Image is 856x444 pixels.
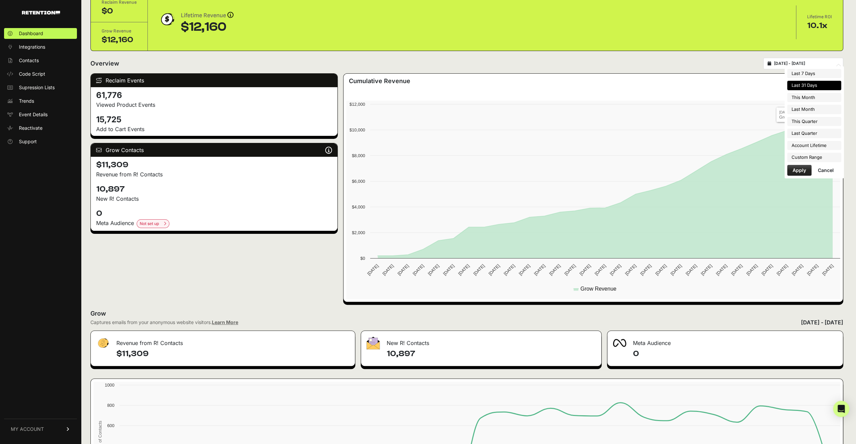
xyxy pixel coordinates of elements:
[4,96,77,106] a: Trends
[503,263,516,276] text: [DATE]
[387,348,596,359] h4: 10,897
[580,286,616,292] text: Grow Revenue
[349,76,410,86] h3: Cumulative Revenue
[22,11,60,15] img: Retention.com
[548,263,561,276] text: [DATE]
[4,28,77,39] a: Dashboard
[91,74,337,87] div: Reclaim Events
[96,114,332,125] h4: 15,725
[787,141,841,150] li: Account Lifetime
[181,11,233,20] div: Lifetime Revenue
[4,69,77,79] a: Code Script
[730,263,743,276] text: [DATE]
[700,263,713,276] text: [DATE]
[381,263,394,276] text: [DATE]
[102,6,137,17] div: $0
[593,263,607,276] text: [DATE]
[578,263,591,276] text: [DATE]
[488,263,501,276] text: [DATE]
[91,143,337,157] div: Grow Contacts
[787,93,841,102] li: This Month
[624,263,637,276] text: [DATE]
[533,263,546,276] text: [DATE]
[96,125,332,133] p: Add to Cart Events
[352,153,365,158] text: $8,000
[4,123,77,133] a: Reactivate
[669,263,683,276] text: [DATE]
[159,11,175,28] img: dollar-coin-05c43ed7efb7bc0c12610022525b4bbbb207c7efeef5aecc26f025e68dcafac9.png
[787,129,841,138] li: Last Quarter
[412,263,425,276] text: [DATE]
[613,339,626,347] img: fa-meta-2f981b61bb99beabf952f7030308934f19ce035c18b003e963880cc3fabeebb7.png
[19,71,45,77] span: Code Script
[563,263,576,276] text: [DATE]
[90,59,119,68] h2: Overview
[102,34,137,45] div: $12,160
[181,20,233,34] div: $12,160
[19,138,37,145] span: Support
[801,318,843,326] div: [DATE] - [DATE]
[19,84,55,91] span: Supression Lists
[91,331,355,351] div: Revenue from R! Contacts
[457,263,470,276] text: [DATE]
[518,263,531,276] text: [DATE]
[776,263,789,276] text: [DATE]
[4,82,77,93] a: Supression Lists
[350,102,365,107] text: $12,000
[102,28,137,34] div: Grow Revenue
[96,101,332,109] p: Viewed Product Events
[116,348,350,359] h4: $11,309
[787,105,841,114] li: Last Month
[761,263,774,276] text: [DATE]
[96,208,332,219] h4: 0
[4,136,77,147] a: Support
[105,383,114,388] text: 1000
[19,125,43,131] span: Reactivate
[806,263,819,276] text: [DATE]
[442,263,455,276] text: [DATE]
[4,419,77,439] a: MY ACCOUNT
[107,423,114,428] text: 600
[11,426,44,433] span: MY ACCOUNT
[361,331,601,351] div: New R! Contacts
[19,30,43,37] span: Dashboard
[633,348,837,359] h4: 0
[396,263,410,276] text: [DATE]
[639,263,652,276] text: [DATE]
[715,263,728,276] text: [DATE]
[807,20,832,31] div: 10.1x
[833,401,849,417] div: Open Intercom Messenger
[366,337,380,349] img: fa-envelope-19ae18322b30453b285274b1b8af3d052b27d846a4fbe8435d1a52b978f639a2.png
[352,179,365,184] text: $6,000
[654,263,667,276] text: [DATE]
[96,170,332,178] p: Revenue from R! Contacts
[4,55,77,66] a: Contacts
[791,263,804,276] text: [DATE]
[96,337,110,350] img: fa-dollar-13500eef13a19c4ab2b9ed9ad552e47b0d9fc28b02b83b90ba0e00f96d6372e9.png
[360,256,365,261] text: $0
[366,263,379,276] text: [DATE]
[19,98,34,104] span: Trends
[607,331,843,351] div: Meta Audience
[812,165,839,176] button: Cancel
[787,117,841,126] li: This Quarter
[212,319,238,325] a: Learn More
[745,263,758,276] text: [DATE]
[19,111,48,118] span: Event Details
[96,219,332,228] div: Meta Audience
[787,69,841,78] li: Last 7 Days
[352,204,365,209] text: $4,000
[472,263,486,276] text: [DATE]
[821,263,834,276] text: [DATE]
[4,42,77,52] a: Integrations
[96,90,332,101] h4: 61,776
[787,81,841,90] li: Last 31 Days
[807,14,832,20] div: Lifetime ROI
[350,127,365,132] text: $10,000
[787,165,811,176] button: Apply
[19,57,39,64] span: Contacts
[90,319,238,326] div: Captures emails from your anonymous website visitors.
[685,263,698,276] text: [DATE]
[352,230,365,235] text: $2,000
[19,44,45,50] span: Integrations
